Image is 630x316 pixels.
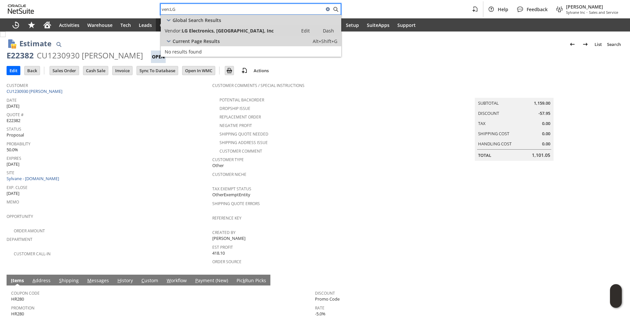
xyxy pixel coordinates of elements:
a: Quote # [7,112,24,117]
svg: Home [43,21,51,29]
a: Customer Type [212,157,244,162]
a: Site [7,170,14,176]
div: Shortcuts [24,18,39,32]
a: Promotion [11,305,34,311]
a: SuiteApps [363,18,393,32]
span: Global Search Results [173,17,221,23]
svg: Recent Records [12,21,20,29]
span: Leads [139,22,152,28]
span: H [117,277,121,284]
a: Coupon Code [11,290,40,296]
svg: Shortcuts [28,21,35,29]
caption: Summary [475,87,554,98]
span: E22382 [7,117,20,124]
span: 0.00 [542,120,550,127]
a: Support [393,18,420,32]
img: Next [581,40,589,48]
span: HR280 [11,296,24,302]
span: Warehouse [87,22,113,28]
a: Tax [478,120,486,126]
input: Print [225,66,234,75]
div: Open [151,51,166,63]
span: [PERSON_NAME] [566,4,618,10]
span: Promo Code [315,296,340,302]
span: No results found [165,49,202,55]
a: Order Source [212,259,241,264]
a: History [116,277,135,284]
a: Payment (New) [194,277,230,284]
a: CU1230930 [PERSON_NAME] [7,88,64,94]
span: 1,159.00 [534,100,550,106]
a: PickRun Picks [235,277,268,284]
span: M [87,277,92,284]
input: Edit [7,66,20,75]
a: Tax Exempt Status [212,186,251,192]
a: Memo [7,199,19,205]
a: Customer Comment [220,148,262,154]
a: Workflow [165,277,188,284]
input: Open In WMC [182,66,215,75]
a: Home [39,18,55,32]
a: Est Profit [212,244,233,250]
a: Rate [315,305,325,311]
svg: logo [8,5,34,14]
a: Negative Profit [220,123,252,128]
span: Sylvane Inc [566,10,585,15]
a: Custom [140,277,160,284]
span: Setup [346,22,359,28]
input: Cash Sale [83,66,108,75]
img: Print [225,67,233,74]
a: Activities [55,18,83,32]
span: Proposal [7,132,24,138]
span: k [243,277,245,284]
span: S [59,277,62,284]
a: Warehouse [83,18,116,32]
a: Messages [86,277,111,284]
a: Dropship Issue [220,106,250,111]
img: Previous [568,40,576,48]
iframe: Click here to launch Oracle Guided Learning Help Panel [610,284,622,308]
span: LG Electronics, [GEOGRAPHIC_DATA], Inc [182,28,274,34]
span: Feedback [527,6,548,12]
span: OtherExemptEntity [212,192,250,198]
span: [DATE] [7,190,19,197]
input: Sales Order [50,66,79,75]
span: Opportunities [160,22,192,28]
span: 418.10 [212,250,225,256]
a: Shipping [57,277,80,284]
span: W [167,277,171,284]
a: List [592,39,604,50]
span: P [195,277,198,284]
a: Opportunity [7,214,33,219]
a: Reference Key [212,215,241,221]
a: Shipping Cost [478,131,509,137]
a: Shipping Quote Needed [220,131,268,137]
a: Potential Backorder [220,97,264,103]
a: Customer Call-in [14,251,51,257]
a: Discount [478,110,499,116]
a: Probability [7,141,31,147]
span: 0.00 [542,131,550,137]
a: Discount [315,290,335,296]
a: Tech [116,18,135,32]
a: Replacement Order [220,114,261,120]
img: Quick Find [55,40,63,48]
a: Edit: [294,27,317,34]
a: Setup [342,18,363,32]
a: Customer Comments / Special Instructions [212,83,304,88]
span: SuiteApps [367,22,389,28]
span: Support [397,22,416,28]
span: C [141,277,144,284]
span: 1,101.05 [532,152,550,158]
a: Handling Cost [478,141,512,147]
a: Status [7,126,21,132]
a: Expires [7,156,21,161]
span: A [32,277,35,284]
span: Vendor: [165,28,182,34]
a: Search [604,39,623,50]
input: Invoice [113,66,132,75]
a: No results found [161,46,341,57]
span: I [11,277,12,284]
a: Sylvane - [DOMAIN_NAME] [7,176,61,181]
input: Search [161,5,324,13]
